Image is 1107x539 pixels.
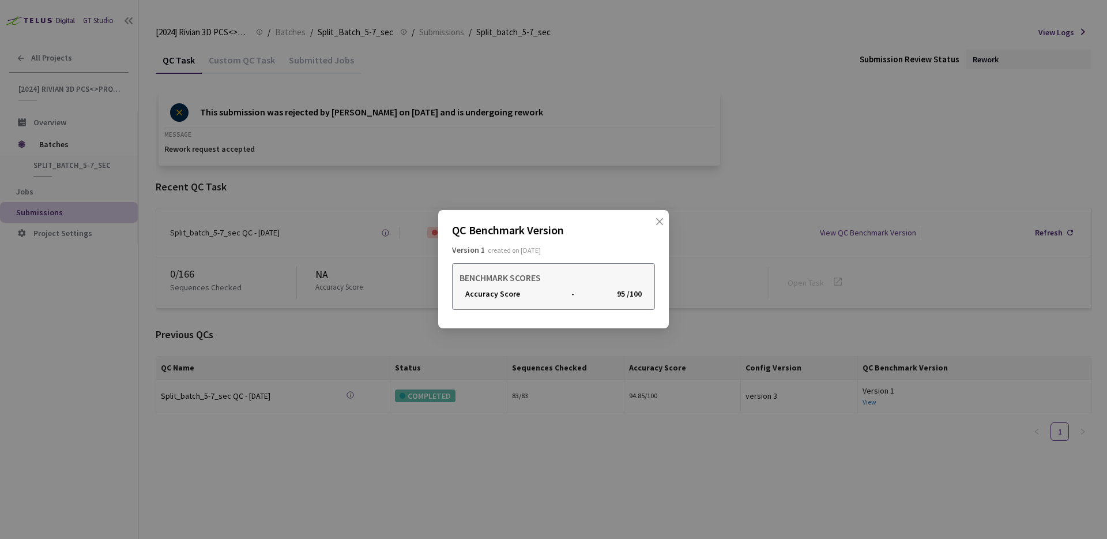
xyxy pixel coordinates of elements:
p: QC Benchmark Version [452,222,655,239]
div: - [571,288,589,301]
div: Benchmark Scores [460,271,647,285]
span: close [655,217,664,249]
div: Accuracy Score [465,288,571,301]
p: created on [DATE] [488,245,632,256]
div: Version 1 [452,244,485,256]
span: 95 /100 [617,288,642,301]
button: Close [643,217,662,235]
